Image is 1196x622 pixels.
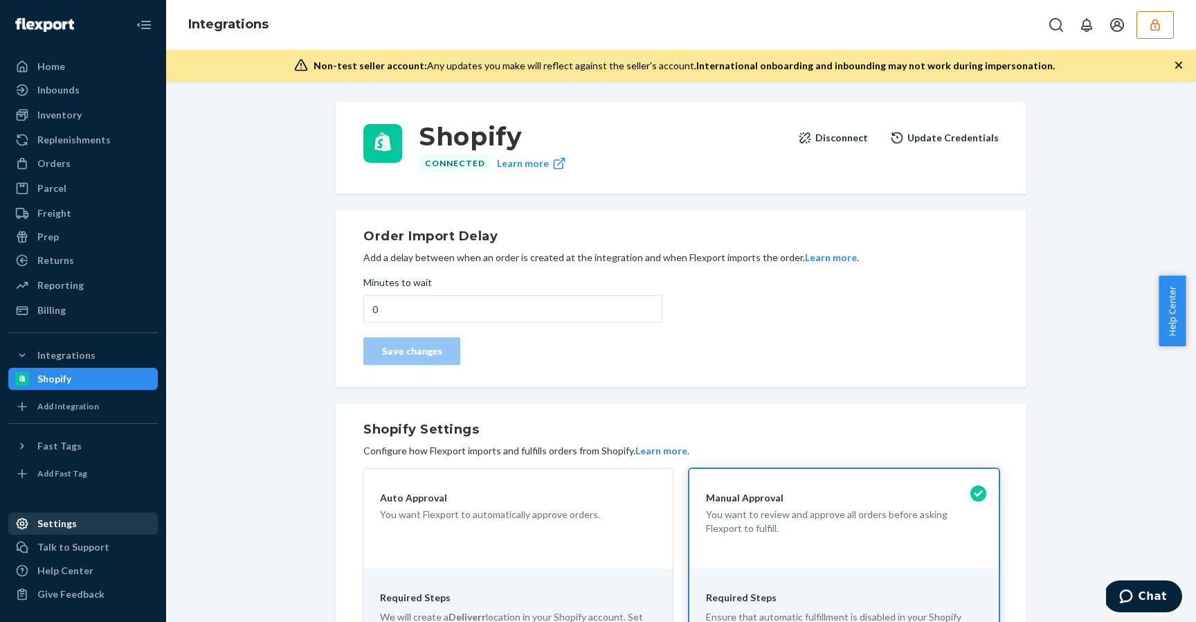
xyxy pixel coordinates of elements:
button: Disconnect [798,124,868,152]
div: Integrations [37,348,96,362]
a: Reporting [8,274,158,296]
button: Talk to Support [8,536,158,558]
div: Inbounds [37,83,80,97]
p: Add a delay between when an order is created at the integration and when Flexport imports the ord... [363,251,999,265]
button: Learn more [805,251,857,265]
a: Learn more [497,154,566,172]
div: Shopify [37,372,71,386]
div: Settings [37,517,77,531]
button: Open notifications [1073,11,1100,39]
div: Add Integration [37,400,99,412]
p: You want to review and approve all orders before asking Flexport to fulfill. [706,508,982,535]
button: Update Credentials [890,124,999,152]
span: International onboarding and inbounding may not work during impersonation. [696,60,1055,71]
a: Add Fast Tag [8,463,158,485]
div: Replenishments [37,133,111,147]
h2: Order Import Delay [363,227,999,245]
a: Add Integration [8,396,158,418]
div: Returns [37,254,74,267]
button: Fast Tags [8,435,158,457]
div: Home [37,60,65,73]
div: Connected [419,154,491,172]
a: Returns [8,249,158,272]
a: Prep [8,226,158,248]
p: You want Flexport to automatically approve orders. [380,508,656,522]
div: Reporting [37,278,84,292]
button: Help Center [1159,276,1186,346]
a: Replenishments [8,129,158,151]
div: Talk to Support [37,540,109,554]
ol: breadcrumbs [177,5,280,45]
p: Manual Approval [706,491,982,505]
p: Auto Approval [380,491,656,505]
button: Learn more [635,444,687,458]
div: Freight [37,206,71,220]
a: Inventory [8,104,158,126]
button: Close Navigation [130,11,158,39]
a: Shopify [8,368,158,390]
div: Prep [37,230,59,244]
iframe: Opens a widget where you can chat to one of our agents [1106,580,1182,615]
a: Settings [8,513,158,535]
div: Give Feedback [37,587,105,601]
div: Save changes [375,344,448,358]
a: Billing [8,299,158,321]
button: Open account menu [1103,11,1131,39]
h3: Shopify [419,124,787,149]
div: Inventory [37,108,82,122]
div: Parcel [37,181,66,195]
span: Minutes to wait [363,276,432,295]
p: Required Steps [380,591,656,605]
div: Help Center [37,564,93,578]
a: Integrations [188,17,269,32]
img: Flexport logo [15,18,74,32]
a: Orders [8,152,158,175]
a: Inbounds [8,79,158,101]
h2: Shopify Settings [363,420,999,438]
div: Fast Tags [37,439,82,453]
button: Open Search Box [1042,11,1070,39]
button: Give Feedback [8,583,158,605]
div: Billing [37,303,66,317]
div: Orders [37,157,71,170]
a: Home [8,55,158,78]
p: Configure how Flexport imports and fulfills orders from Shopify. . [363,444,999,458]
a: Parcel [8,177,158,199]
p: Required Steps [706,591,982,605]
a: Freight [8,202,158,224]
div: Add Fast Tag [37,468,87,479]
a: Help Center [8,560,158,582]
button: Save changes [363,337,460,365]
div: Any updates you make will reflect against the seller's account. [314,59,1055,73]
input: Minutes to wait [363,295,662,323]
button: Integrations [8,344,158,366]
span: Non-test seller account: [314,60,427,71]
